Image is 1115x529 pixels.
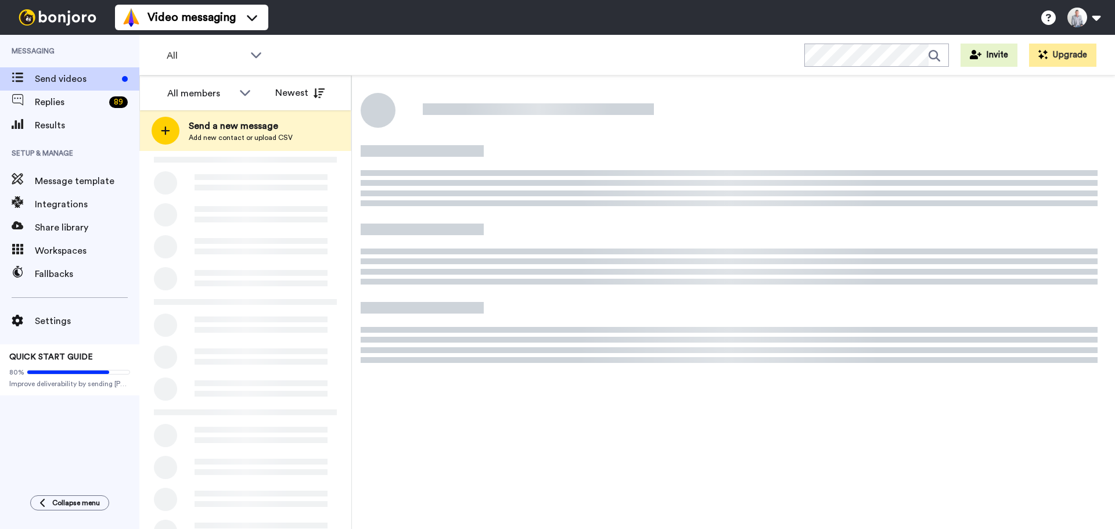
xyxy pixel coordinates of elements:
span: Video messaging [148,9,236,26]
span: Integrations [35,197,139,211]
span: QUICK START GUIDE [9,353,93,361]
span: Collapse menu [52,498,100,508]
div: All members [167,87,233,100]
button: Upgrade [1029,44,1096,67]
span: Share library [35,221,139,235]
button: Invite [961,44,1017,67]
span: Fallbacks [35,267,139,281]
span: Send a new message [189,119,293,133]
span: Results [35,118,139,132]
span: Settings [35,314,139,328]
span: Add new contact or upload CSV [189,133,293,142]
span: Replies [35,95,105,109]
span: 80% [9,368,24,377]
span: All [167,49,244,63]
span: Send videos [35,72,117,86]
span: Workspaces [35,244,139,258]
button: Collapse menu [30,495,109,510]
span: Message template [35,174,139,188]
img: bj-logo-header-white.svg [14,9,101,26]
button: Newest [267,81,333,105]
div: 89 [109,96,128,108]
img: vm-color.svg [122,8,141,27]
span: Improve deliverability by sending [PERSON_NAME]’s from your own email [9,379,130,388]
